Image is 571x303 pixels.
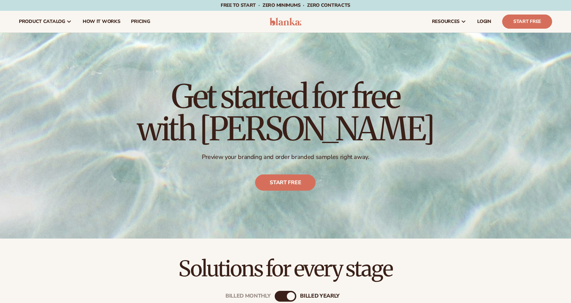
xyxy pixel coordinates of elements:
[300,293,339,299] div: billed Yearly
[432,19,460,24] span: resources
[477,19,491,24] span: LOGIN
[221,2,350,8] span: Free to start · ZERO minimums · ZERO contracts
[126,11,155,32] a: pricing
[137,153,434,161] p: Preview your branding and order branded samples right away.
[255,175,316,191] a: Start free
[131,19,150,24] span: pricing
[19,257,552,280] h2: Solutions for every stage
[83,19,120,24] span: How It Works
[270,18,302,26] img: logo
[225,293,271,299] div: Billed Monthly
[77,11,126,32] a: How It Works
[13,11,77,32] a: product catalog
[19,19,65,24] span: product catalog
[427,11,472,32] a: resources
[137,80,434,145] h1: Get started for free with [PERSON_NAME]
[502,15,552,29] a: Start Free
[472,11,497,32] a: LOGIN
